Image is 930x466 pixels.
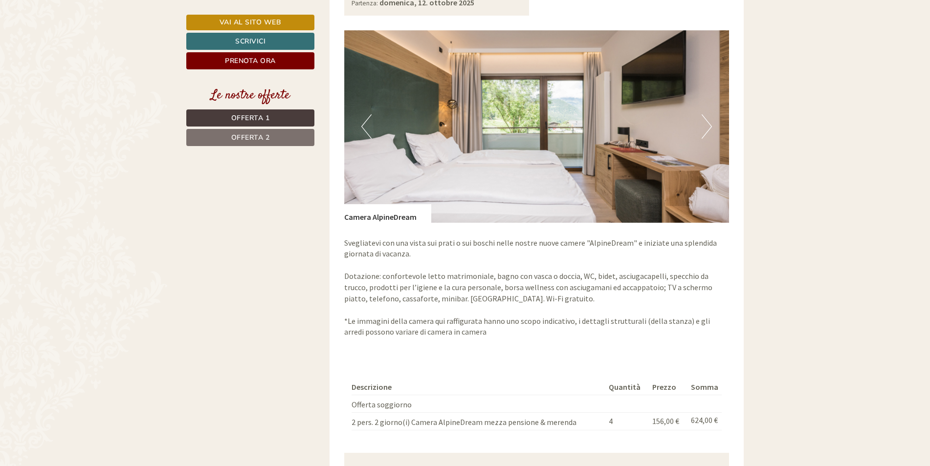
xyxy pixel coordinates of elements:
[186,86,314,105] div: Le nostre offerte
[687,412,722,430] td: 624,00 €
[648,380,687,395] th: Prezzo
[352,395,605,413] td: Offerta soggiorno
[352,412,605,430] td: 2 pers. 2 giorno(i) Camera AlpineDream mezza pensione & merenda
[344,30,730,223] img: image
[344,237,730,338] p: Svegliatevi con una vista sui prati o sui boschi nelle nostre nuove camere "AlpineDream" e inizia...
[361,114,372,139] button: Previous
[605,412,649,430] td: 4
[702,114,712,139] button: Next
[344,204,431,223] div: Camera AlpineDream
[15,28,144,36] div: [GEOGRAPHIC_DATA]
[352,380,605,395] th: Descrizione
[7,26,149,56] div: Buon giorno, come possiamo aiutarla?
[335,257,386,275] button: Invia
[687,380,722,395] th: Somma
[171,7,215,24] div: martedì
[186,15,314,30] a: Vai al sito web
[186,52,314,69] a: Prenota ora
[652,416,679,426] span: 156,00 €
[231,133,270,142] span: Offerta 2
[15,47,144,54] small: 17:44
[186,33,314,50] a: Scrivici
[231,113,270,123] span: Offerta 1
[605,380,649,395] th: Quantità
